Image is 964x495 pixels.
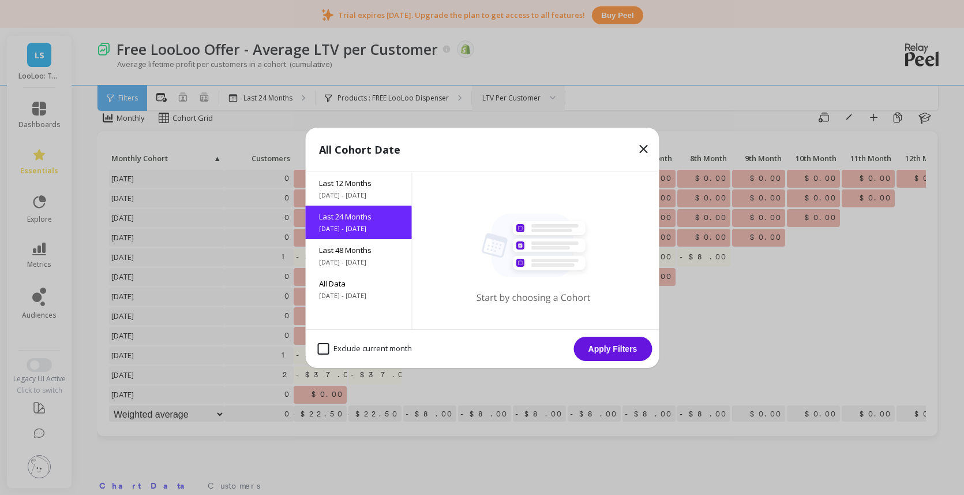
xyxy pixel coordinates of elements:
[319,178,397,188] span: Last 12 Months
[319,245,397,255] span: Last 48 Months
[319,291,397,300] span: [DATE] - [DATE]
[573,337,652,361] button: Apply Filters
[319,191,397,200] span: [DATE] - [DATE]
[319,211,397,222] span: Last 24 Months
[319,142,400,158] p: All Cohort Date
[319,258,397,267] span: [DATE] - [DATE]
[317,343,412,355] span: Exclude current month
[319,224,397,233] span: [DATE] - [DATE]
[319,278,397,289] span: All Data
